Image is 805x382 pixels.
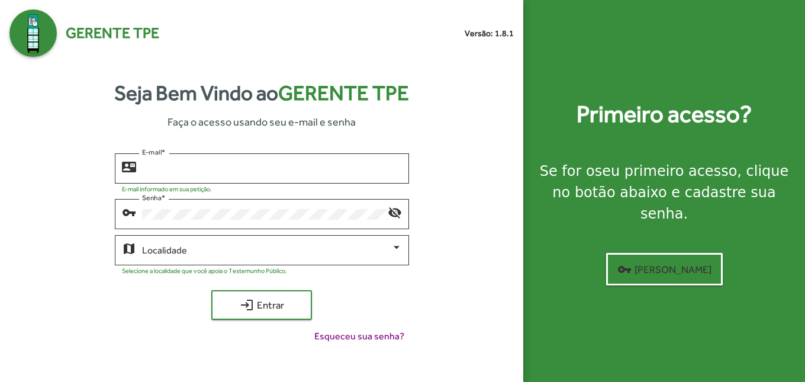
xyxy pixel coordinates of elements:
[66,22,159,44] span: Gerente TPE
[617,259,711,280] span: [PERSON_NAME]
[617,262,632,277] mat-icon: vpn_key
[168,114,356,130] span: Faça o acesso usando seu e-mail e senha
[122,159,136,174] mat-icon: contact_mail
[122,241,136,255] mat-icon: map
[9,9,57,57] img: Logo Gerente
[388,205,402,219] mat-icon: visibility_off
[211,290,312,320] button: Entrar
[577,97,752,132] strong: Primeiro acesso?
[122,267,287,274] mat-hint: Selecione a localidade que você apoia o Testemunho Público.
[314,329,404,344] span: Esqueceu sua senha?
[537,160,791,224] div: Se for o , clique no botão abaixo e cadastre sua senha.
[122,205,136,219] mat-icon: vpn_key
[595,163,738,179] strong: seu primeiro acesso
[278,81,409,105] span: Gerente TPE
[465,27,514,40] small: Versão: 1.8.1
[222,294,301,316] span: Entrar
[606,253,723,285] button: [PERSON_NAME]
[114,78,409,109] strong: Seja Bem Vindo ao
[122,185,212,192] mat-hint: E-mail informado em sua petição.
[240,298,254,312] mat-icon: login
